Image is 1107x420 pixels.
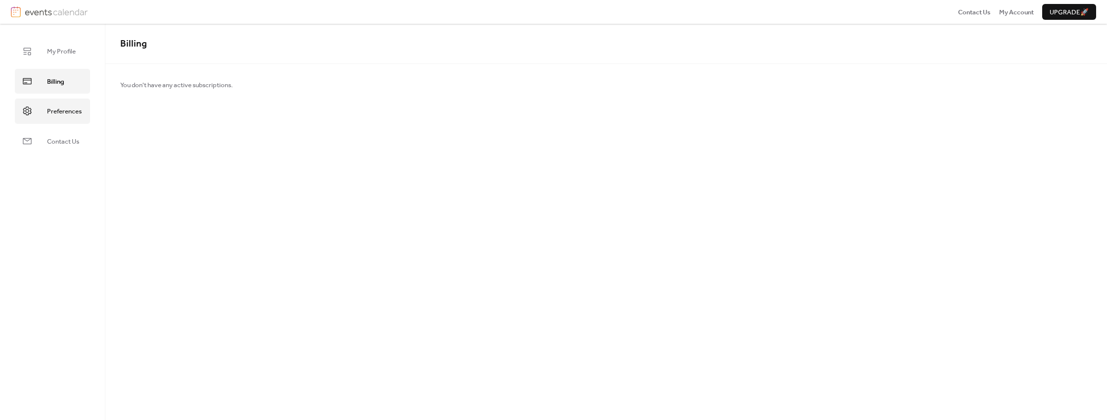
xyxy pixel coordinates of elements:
button: Upgrade🚀 [1042,4,1096,20]
img: logotype [25,6,88,17]
a: My Profile [15,39,90,63]
span: Upgrade 🚀 [1050,7,1089,17]
a: Preferences [15,99,90,123]
img: logo [11,6,21,17]
a: Billing [15,69,90,94]
span: Billing [120,35,147,53]
a: Contact Us [958,7,991,17]
span: My Profile [47,47,76,56]
a: My Account [999,7,1034,17]
a: Contact Us [15,129,90,154]
span: You don't have any active subscriptions. [120,80,233,90]
span: Billing [47,77,64,87]
span: Preferences [47,106,82,116]
span: Contact Us [47,137,79,147]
